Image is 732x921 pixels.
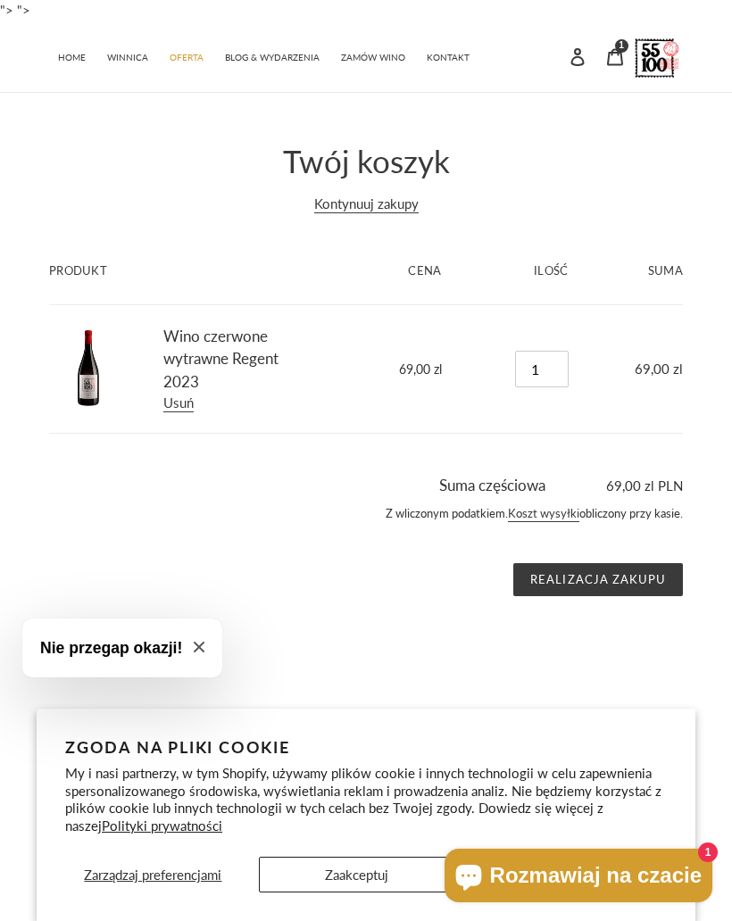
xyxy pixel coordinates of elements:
[170,52,204,63] span: OFERTA
[49,43,95,69] a: HOME
[303,237,462,304] th: Cena
[314,195,419,213] a: Kontynuuj zakupy
[163,394,194,412] a: Usuń Wino czerwone wytrawne Regent 2023
[619,41,624,50] span: 1
[427,52,470,63] span: KONTAKT
[216,43,329,69] a: BLOG & WYDARZENIA
[462,237,588,304] th: Ilość
[65,737,667,757] h2: Zgoda na pliki cookie
[65,765,667,834] p: My i nasi partnerzy, w tym Shopify, używamy plików cookie i innych technologii w celu zapewnienia...
[102,817,222,834] a: Polityki prywatności
[635,361,683,377] span: 69,00 zl
[49,142,683,179] h1: Twój koszyk
[588,237,684,304] th: Suma
[332,43,414,69] a: ZAMÓW WINO
[439,849,718,907] inbox-online-store-chat: Czat w sklepie online Shopify
[596,37,634,75] a: 1
[549,476,683,496] span: 69,00 zl PLN
[84,867,221,883] span: Zarządzaj preferencjami
[58,52,86,63] span: HOME
[259,857,454,892] button: Zaakceptuj
[161,43,212,69] a: OFERTA
[418,43,478,69] a: KONTAKT
[508,506,579,522] a: Koszt wysyłki
[322,360,442,378] dd: 69,00 zl
[341,52,405,63] span: ZAMÓW WINO
[65,857,241,892] button: Zarządzaj preferencjami
[225,52,320,63] span: BLOG & WYDARZENIA
[107,52,148,63] span: WINNICA
[49,496,683,541] div: Z wliczonym podatkiem. obliczony przy kasie.
[49,237,303,304] th: Produkt
[513,563,683,597] input: Realizacja zakupu
[98,43,157,69] a: WINNICA
[163,327,279,391] a: Wino czerwone wytrawne Regent 2023
[439,476,545,494] span: Suma częściowa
